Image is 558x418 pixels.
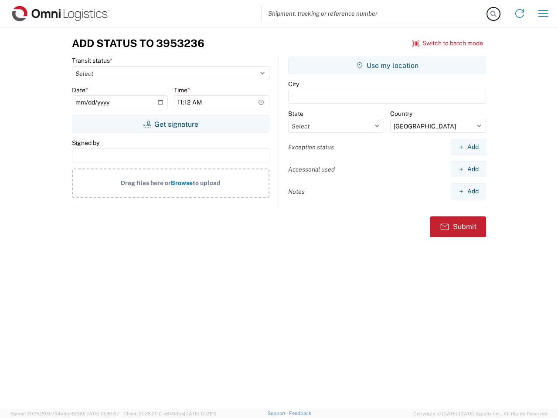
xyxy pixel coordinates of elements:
label: Notes [288,188,305,196]
span: to upload [193,179,221,186]
button: Switch to batch mode [412,36,483,51]
span: Drag files here or [121,179,171,186]
label: State [288,110,303,118]
a: Feedback [289,411,311,416]
button: Add [451,183,486,199]
span: [DATE] 09:51:07 [84,411,119,416]
label: Date [72,86,88,94]
label: Transit status [72,57,112,64]
label: Exception status [288,143,334,151]
label: Accessorial used [288,165,335,173]
button: Submit [430,216,486,237]
label: Signed by [72,139,99,147]
a: Support [268,411,289,416]
label: Country [390,110,412,118]
span: Server: 2025.20.0-734e5bc92d9 [10,411,119,416]
button: Add [451,161,486,177]
span: Copyright © [DATE]-[DATE] Agistix Inc., All Rights Reserved [413,410,548,418]
button: Use my location [288,57,486,74]
label: Time [174,86,190,94]
label: City [288,80,299,88]
h3: Add Status to 3953236 [72,37,204,50]
span: Browse [171,179,193,186]
button: Add [451,139,486,155]
span: Client: 2025.20.0-e640dba [123,411,217,416]
button: Get signature [72,115,269,133]
input: Shipment, tracking or reference number [262,5,487,22]
span: [DATE] 17:21:12 [184,411,217,416]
